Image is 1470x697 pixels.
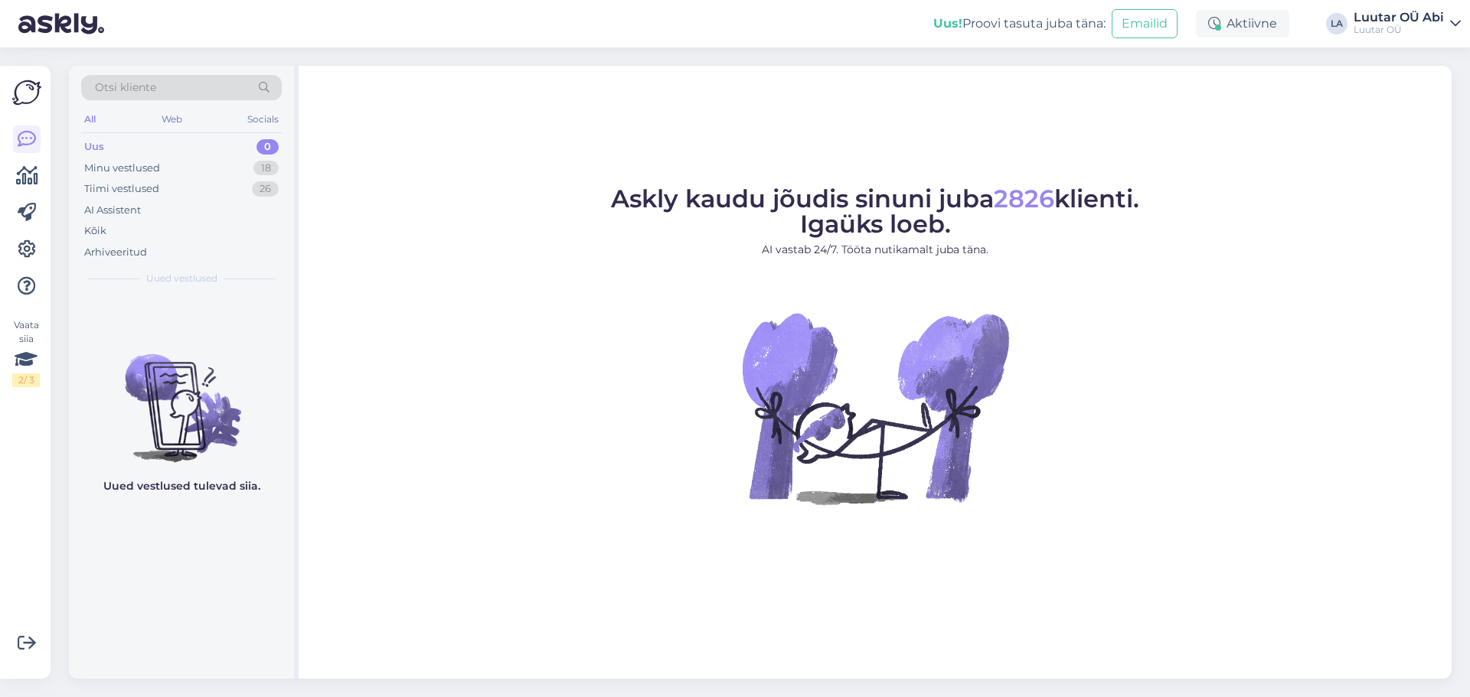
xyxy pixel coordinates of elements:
[103,478,260,494] p: Uued vestlused tulevad siia.
[12,78,41,107] img: Askly Logo
[1354,24,1444,36] div: Luutar OÜ
[611,184,1139,239] span: Askly kaudu jõudis sinuni juba klienti. Igaüks loeb.
[12,318,40,387] div: Vaata siia
[256,139,279,155] div: 0
[95,80,156,96] span: Otsi kliente
[69,327,294,464] img: No chats
[1112,9,1178,38] button: Emailid
[81,109,99,129] div: All
[994,184,1054,213] span: 2826
[253,161,279,176] div: 18
[1196,10,1289,37] div: Aktiivne
[737,270,1013,546] img: No Chat active
[84,245,147,260] div: Arhiveeritud
[84,223,106,239] div: Kõik
[933,16,962,31] b: Uus!
[12,373,40,387] div: 2 / 3
[244,109,282,129] div: Socials
[84,203,141,218] div: AI Assistent
[146,272,217,285] span: Uued vestlused
[1354,11,1461,36] a: Luutar OÜ AbiLuutar OÜ
[933,15,1106,33] div: Proovi tasuta juba täna:
[84,181,159,197] div: Tiimi vestlused
[1354,11,1444,24] div: Luutar OÜ Abi
[252,181,279,197] div: 26
[611,242,1139,258] p: AI vastab 24/7. Tööta nutikamalt juba täna.
[1326,13,1347,34] div: LA
[84,161,160,176] div: Minu vestlused
[84,139,104,155] div: Uus
[158,109,185,129] div: Web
